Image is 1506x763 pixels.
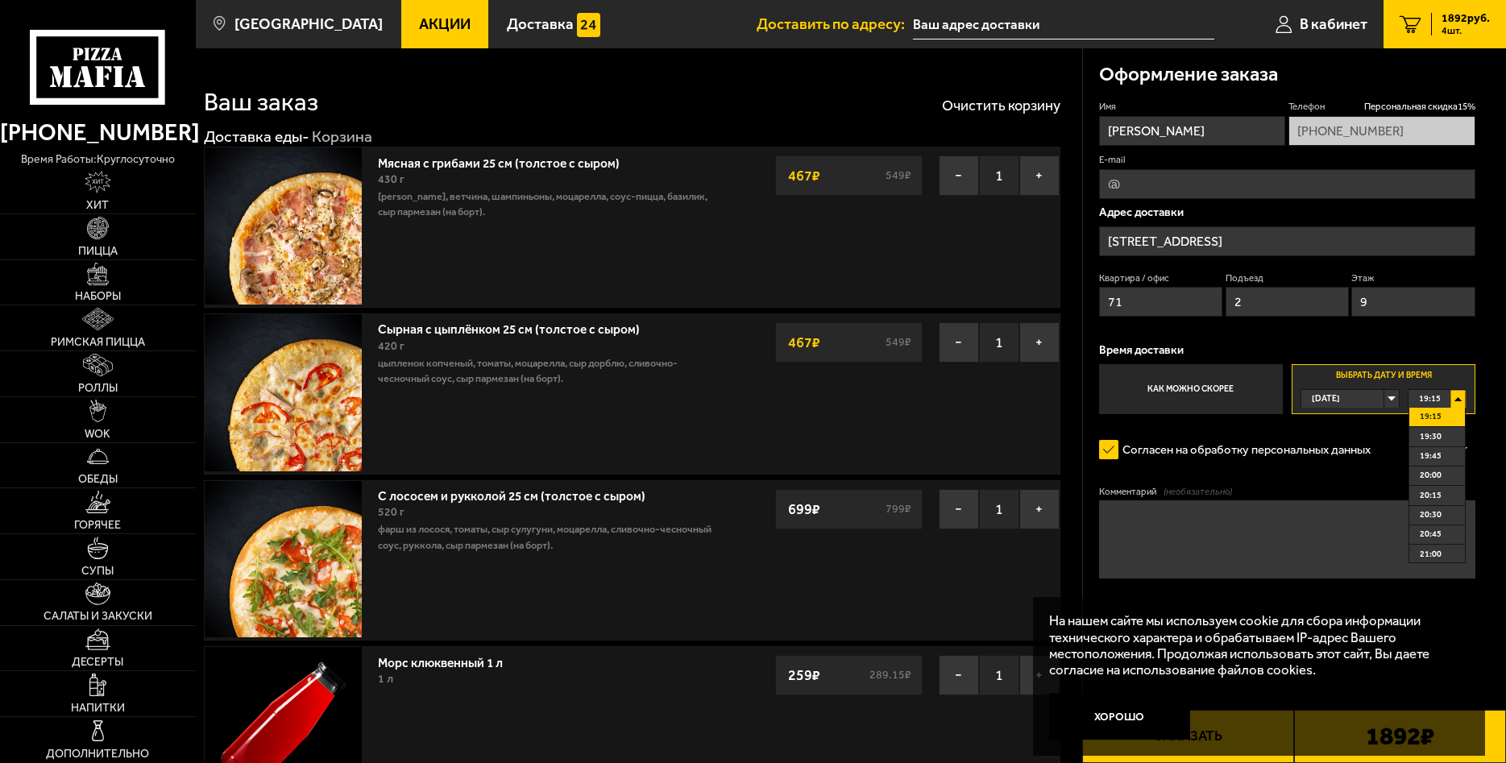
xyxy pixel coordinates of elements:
span: Супы [81,566,114,577]
button: − [939,322,979,363]
a: Сырная с цыплёнком 25 см (толстое с сыром) [378,317,655,337]
span: 20:30 [1420,506,1442,524]
button: + [1019,655,1060,695]
input: +7 ( [1288,116,1475,146]
span: [DATE] [1312,390,1340,408]
button: Хорошо [1049,693,1190,740]
label: Подъезд [1226,272,1350,284]
strong: 467 ₽ [784,160,824,191]
a: Доставка еды- [204,127,309,146]
span: Пицца [78,246,118,257]
span: 1892 руб. [1442,13,1490,24]
s: 549 ₽ [884,337,915,348]
input: Имя [1099,116,1286,146]
label: E-mail [1099,153,1475,166]
strong: 699 ₽ [784,494,824,525]
div: Корзина [312,126,372,147]
button: + [1019,489,1060,529]
span: Доставка [507,17,574,32]
span: 19:45 [1420,447,1442,465]
button: − [939,156,979,196]
a: Морс клюквенный 1 л [378,650,518,670]
strong: 259 ₽ [784,660,824,690]
button: Очистить корзину [942,98,1060,113]
span: 4 шт. [1442,26,1490,35]
p: фарш из лосося, томаты, сыр сулугуни, моцарелла, сливочно-чесночный соус, руккола, сыр пармезан (... [378,521,727,553]
span: 20:00 [1420,467,1442,484]
span: Роллы [78,383,118,394]
a: С лососем и рукколой 25 см (толстое с сыром) [378,483,661,504]
span: Дополнительно [46,748,149,760]
h1: Ваш заказ [204,89,318,114]
label: Квартира / офис [1099,272,1223,284]
input: @ [1099,169,1475,199]
img: 15daf4d41897b9f0e9f617042186c801.svg [577,13,600,36]
button: − [939,655,979,695]
button: + [1019,322,1060,363]
span: 1 л [378,672,393,686]
span: Горячее [74,520,121,531]
span: 20:45 [1420,525,1442,543]
span: 19:15 [1419,390,1441,408]
p: [PERSON_NAME], ветчина, шампиньоны, моцарелла, соус-пицца, базилик, сыр пармезан (на борт). [378,189,727,220]
p: На нашем сайте мы используем cookie для сбора информации технического характера и обрабатываем IP... [1049,612,1460,678]
h3: Оформление заказа [1099,64,1278,84]
strong: 467 ₽ [784,327,824,358]
label: Телефон [1288,100,1475,113]
span: Хит [86,200,109,211]
span: Доставить по адресу: [757,17,913,32]
s: 289.15 ₽ [868,670,915,681]
label: Этаж [1351,272,1475,284]
label: Согласен на обработку персональных данных [1099,433,1387,465]
span: 19:15 [1420,408,1442,425]
span: Персональная скидка 15 % [1364,100,1475,113]
a: Мясная с грибами 25 см (толстое с сыром) [378,151,635,171]
label: Выбрать дату и время [1292,364,1475,414]
button: + [1019,156,1060,196]
span: [GEOGRAPHIC_DATA] [234,17,383,32]
button: − [939,489,979,529]
span: WOK [85,429,110,440]
span: 21:00 [1420,545,1442,563]
p: цыпленок копченый, томаты, моцарелла, сыр дорблю, сливочно-чесночный соус, сыр пармезан (на борт). [378,355,727,387]
span: Салаты и закуски [44,611,152,622]
span: Акции [419,17,471,32]
label: Имя [1099,100,1286,113]
span: 520 г [378,505,405,519]
s: 549 ₽ [884,170,915,181]
label: Как можно скорее [1099,364,1283,414]
input: Ваш адрес доставки [913,10,1214,39]
span: В кабинет [1300,17,1367,32]
span: Наборы [75,291,121,302]
span: 1 [979,156,1019,196]
span: Римская пицца [51,337,145,348]
span: Обеды [78,474,118,485]
span: 420 г [378,339,405,353]
span: 1 [979,322,1019,363]
p: Адрес доставки [1099,206,1475,218]
span: 1 [979,489,1019,529]
span: (необязательно) [1164,485,1232,498]
span: 19:30 [1420,428,1442,446]
span: Десерты [72,657,123,668]
span: 1 [979,655,1019,695]
s: 799 ₽ [884,504,915,515]
p: Время доставки [1099,344,1475,356]
span: 20:15 [1420,487,1442,504]
span: Напитки [71,703,125,714]
label: Комментарий [1099,485,1475,498]
span: 430 г [378,172,405,186]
